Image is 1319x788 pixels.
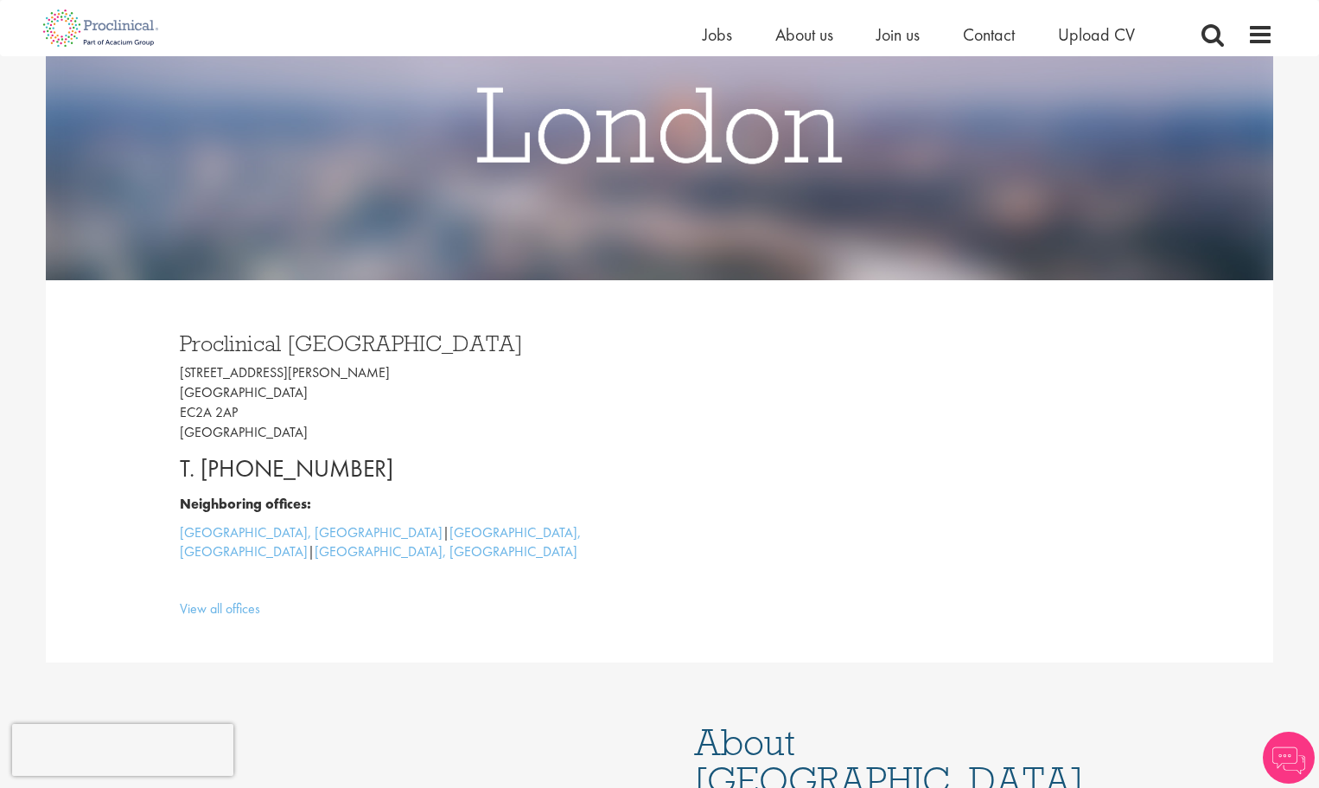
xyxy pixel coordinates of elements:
[180,523,443,541] a: [GEOGRAPHIC_DATA], [GEOGRAPHIC_DATA]
[963,23,1015,46] a: Contact
[876,23,920,46] a: Join us
[12,724,233,776] iframe: reCAPTCHA
[180,523,647,563] p: | |
[180,363,647,442] p: [STREET_ADDRESS][PERSON_NAME] [GEOGRAPHIC_DATA] EC2A 2AP [GEOGRAPHIC_DATA]
[180,599,260,618] a: View all offices
[1263,732,1315,784] img: Chatbot
[180,332,647,355] h3: Proclinical [GEOGRAPHIC_DATA]
[1058,23,1135,46] a: Upload CV
[315,542,577,561] a: [GEOGRAPHIC_DATA], [GEOGRAPHIC_DATA]
[180,452,647,486] p: T. [PHONE_NUMBER]
[703,23,732,46] a: Jobs
[775,23,833,46] a: About us
[180,523,581,561] a: [GEOGRAPHIC_DATA], [GEOGRAPHIC_DATA]
[180,495,311,513] b: Neighboring offices:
